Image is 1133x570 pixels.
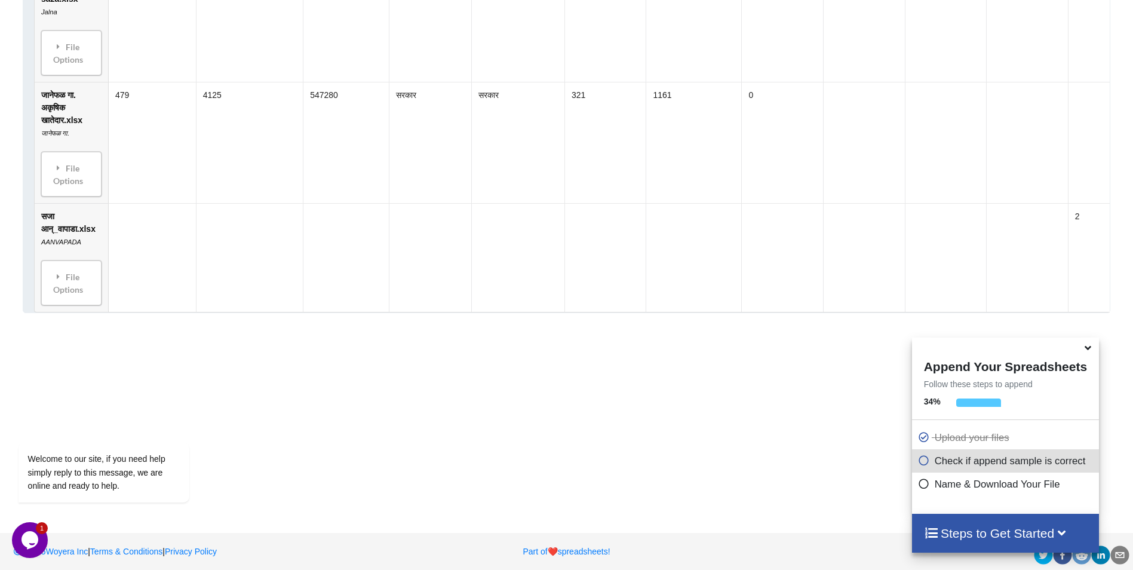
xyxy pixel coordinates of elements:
[196,82,303,203] td: 4125
[471,82,564,203] td: सरकार
[742,82,824,203] td: 0
[1072,546,1091,565] div: reddit
[45,155,98,193] div: File Options
[924,397,941,406] b: 34 %
[912,378,1099,390] p: Follow these steps to append
[12,522,50,558] iframe: chat widget
[303,82,389,203] td: 547280
[564,82,646,203] td: 321
[548,547,558,556] span: heart
[1053,546,1072,565] div: facebook
[523,547,610,556] a: Part ofheartspreadsheets!
[35,82,108,203] td: जानेफळ गा. अकृषिक खातेदार.xlsx
[912,356,1099,374] h4: Append Your Spreadsheets
[918,477,1096,492] p: Name & Download Your File
[41,130,69,137] i: जानेफळ गा.
[41,238,81,246] i: AANVAPADA
[45,34,98,72] div: File Options
[108,82,196,203] td: 479
[1091,546,1110,565] div: linkedin
[90,547,162,556] a: Terms & Conditions
[35,203,108,312] td: सजा आन्_वापाडा.xlsx
[646,82,742,203] td: 1161
[924,526,1087,541] h4: Steps to Get Started
[1034,546,1053,565] div: twitter
[165,547,217,556] a: Privacy Policy
[12,335,227,516] iframe: chat widget
[13,547,88,556] a: 2025Woyera Inc
[389,82,471,203] td: सरकार
[13,546,372,557] p: | |
[45,264,98,302] div: File Options
[41,8,57,16] i: Jalna
[918,430,1096,445] p: Upload your files
[918,453,1096,468] p: Check if append sample is correct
